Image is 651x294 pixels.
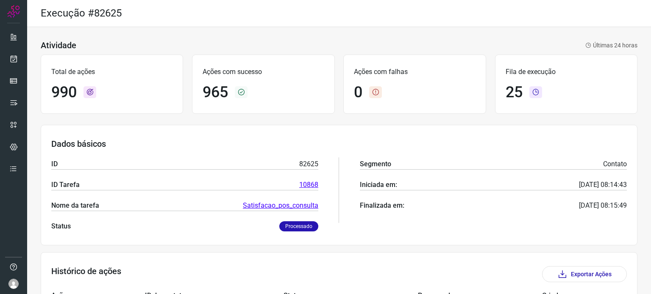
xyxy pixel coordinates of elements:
[354,67,475,77] p: Ações com falhas
[51,159,58,169] p: ID
[542,266,627,282] button: Exportar Ações
[41,40,76,50] h3: Atividade
[51,180,80,190] p: ID Tarefa
[603,159,627,169] p: Contato
[585,41,637,50] p: Últimas 24 horas
[243,201,318,211] a: Satisfacao_pos_consulta
[203,67,324,77] p: Ações com sucesso
[506,67,627,77] p: Fila de execução
[51,201,99,211] p: Nome da tarefa
[299,159,318,169] p: 82625
[506,83,523,102] h1: 25
[360,201,404,211] p: Finalizada em:
[579,180,627,190] p: [DATE] 08:14:43
[203,83,228,102] h1: 965
[41,7,122,19] h2: Execução #82625
[51,83,77,102] h1: 990
[51,67,172,77] p: Total de ações
[360,159,391,169] p: Segmento
[579,201,627,211] p: [DATE] 08:15:49
[360,180,397,190] p: Iniciada em:
[8,279,19,289] img: avatar-user-boy.jpg
[279,221,318,231] p: Processado
[51,221,71,231] p: Status
[354,83,362,102] h1: 0
[7,5,20,18] img: Logo
[51,266,121,282] h3: Histórico de ações
[299,180,318,190] a: 10868
[51,139,627,149] h3: Dados básicos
